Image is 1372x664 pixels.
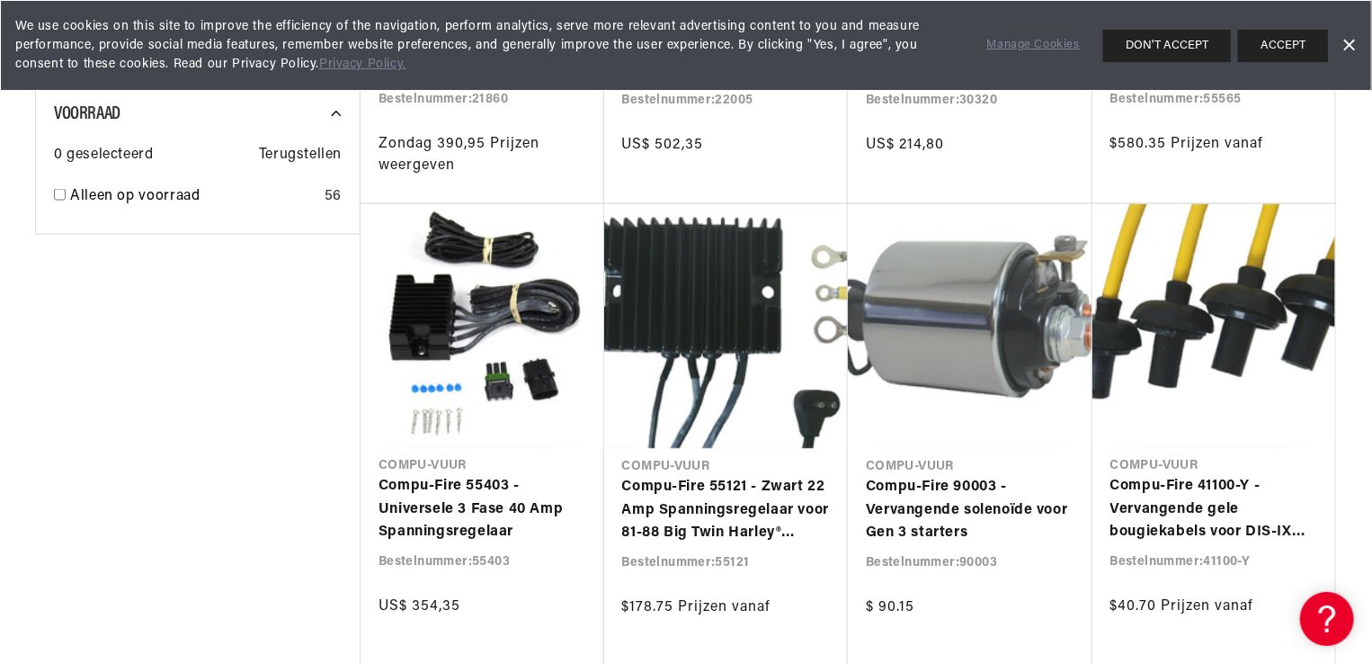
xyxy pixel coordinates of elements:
[1103,30,1231,62] button: DON'T ACCEPT
[259,144,342,167] span: Terugstellen
[622,477,831,546] a: Compu-Fire 55121 - Zwart 22 Amp Spanningsregelaar voor 81-88 Big Twin Harley® modellen (OEM 74516...
[70,185,317,209] a: Alleen op voorraad
[54,105,120,123] span: Voorraad
[379,476,586,545] a: Compu-Fire 55403 - Universele 3 Fase 40 Amp Spanningsregelaar
[987,36,1080,55] a: Manage Cookies
[325,185,342,209] div: 56
[1238,30,1328,62] button: ACCEPT
[319,58,406,71] a: Privacy Policy.
[866,477,1074,546] a: Compu-Fire 90003 - Vervangende solenoïde voor Gen 3 starters
[54,144,153,167] span: 0 geselecteerd
[1110,476,1318,545] a: Compu-Fire 41100-Y - Vervangende gele bougiekabels voor DIS-IX ontstekingssystemen
[1335,32,1362,59] a: Dismiss Banner
[15,20,920,71] font: We use cookies on this site to improve the efficiency of the navigation, perform analytics, serve...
